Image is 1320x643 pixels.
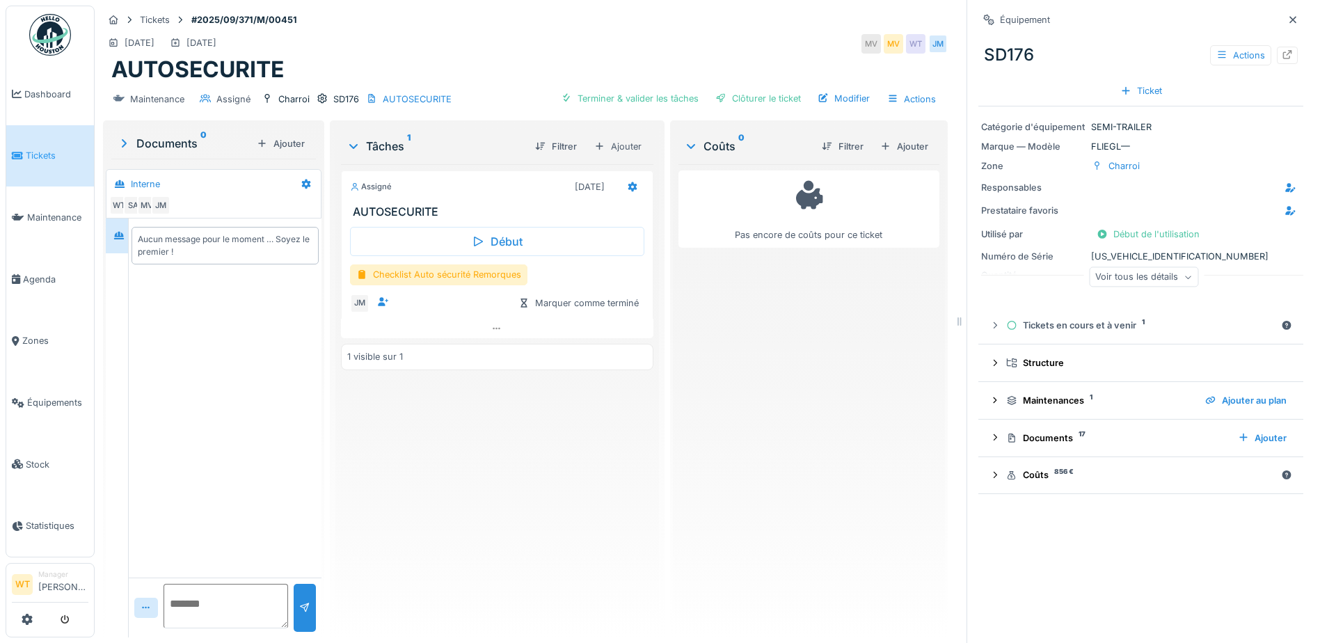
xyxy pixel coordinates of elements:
[738,138,745,154] sup: 0
[12,569,88,603] a: WT Manager[PERSON_NAME]
[1006,319,1275,332] div: Tickets en cours et à venir
[812,89,875,108] div: Modifier
[981,181,1086,194] div: Responsables
[29,14,71,56] img: Badge_color-CXgf-gQk.svg
[131,177,160,191] div: Interne
[200,135,207,152] sup: 0
[984,388,1298,413] summary: Maintenances1Ajouter au plan
[875,137,934,156] div: Ajouter
[26,458,88,471] span: Stock
[117,135,251,152] div: Documents
[588,136,648,157] div: Ajouter
[881,89,942,109] div: Actions
[186,13,303,26] strong: #2025/09/371/M/00451
[278,93,310,106] div: Charroi
[137,196,157,215] div: MV
[350,264,527,285] div: Checklist Auto sécurité Remorques
[984,425,1298,451] summary: Documents17Ajouter
[407,138,411,154] sup: 1
[884,34,903,54] div: MV
[981,120,1086,134] div: Catégorie d'équipement
[1006,394,1194,407] div: Maintenances
[23,273,88,286] span: Agenda
[684,138,811,154] div: Coûts
[6,186,94,248] a: Maintenance
[151,196,170,215] div: JM
[6,495,94,557] a: Statistiques
[981,228,1086,241] div: Utilisé par
[353,205,647,219] h3: AUTOSECURITE
[333,93,359,106] div: SD176
[38,569,88,580] div: Manager
[1091,225,1205,244] div: Début de l'utilisation
[350,294,369,313] div: JM
[27,211,88,224] span: Maintenance
[6,248,94,310] a: Agenda
[1210,45,1271,65] div: Actions
[130,93,184,106] div: Maintenance
[123,196,143,215] div: SA
[6,372,94,434] a: Équipements
[27,396,88,409] span: Équipements
[347,350,403,363] div: 1 visible sur 1
[186,36,216,49] div: [DATE]
[109,196,129,215] div: WT
[1000,13,1050,26] div: Équipement
[347,138,524,154] div: Tâches
[26,519,88,532] span: Statistiques
[978,37,1303,73] div: SD176
[1200,391,1292,410] div: Ajouter au plan
[6,310,94,372] a: Zones
[981,159,1086,173] div: Zone
[1006,431,1227,445] div: Documents
[138,233,312,258] div: Aucun message pour le moment … Soyez le premier !
[984,312,1298,338] summary: Tickets en cours et à venir1
[111,56,284,83] h1: AUTOSECURITE
[140,13,170,26] div: Tickets
[125,36,154,49] div: [DATE]
[981,204,1086,217] div: Prestataire favoris
[383,93,452,106] div: AUTOSECURITE
[687,177,930,241] div: Pas encore de coûts pour ce ticket
[981,120,1301,134] div: SEMI-TRAILER
[24,88,88,101] span: Dashboard
[1089,267,1198,287] div: Voir tous les détails
[6,125,94,187] a: Tickets
[6,63,94,125] a: Dashboard
[906,34,925,54] div: WT
[984,350,1298,376] summary: Structure
[38,569,88,599] li: [PERSON_NAME]
[861,34,881,54] div: MV
[26,149,88,162] span: Tickets
[12,574,33,595] li: WT
[513,294,644,312] div: Marquer comme terminé
[251,134,310,153] div: Ajouter
[555,89,704,108] div: Terminer & valider les tâches
[981,140,1301,153] div: FLIEGL —
[981,250,1086,263] div: Numéro de Série
[1006,356,1287,370] div: Structure
[984,463,1298,489] summary: Coûts856 €
[928,34,948,54] div: JM
[816,137,869,156] div: Filtrer
[530,137,582,156] div: Filtrer
[350,227,644,256] div: Début
[981,140,1086,153] div: Marque — Modèle
[710,89,806,108] div: Clôturer le ticket
[575,180,605,193] div: [DATE]
[6,434,94,495] a: Stock
[22,334,88,347] span: Zones
[1108,159,1140,173] div: Charroi
[981,250,1301,263] div: [US_VEHICLE_IDENTIFICATION_NUMBER]
[1115,81,1168,100] div: Ticket
[216,93,251,106] div: Assigné
[1006,468,1275,482] div: Coûts
[1232,429,1292,447] div: Ajouter
[350,181,392,193] div: Assigné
